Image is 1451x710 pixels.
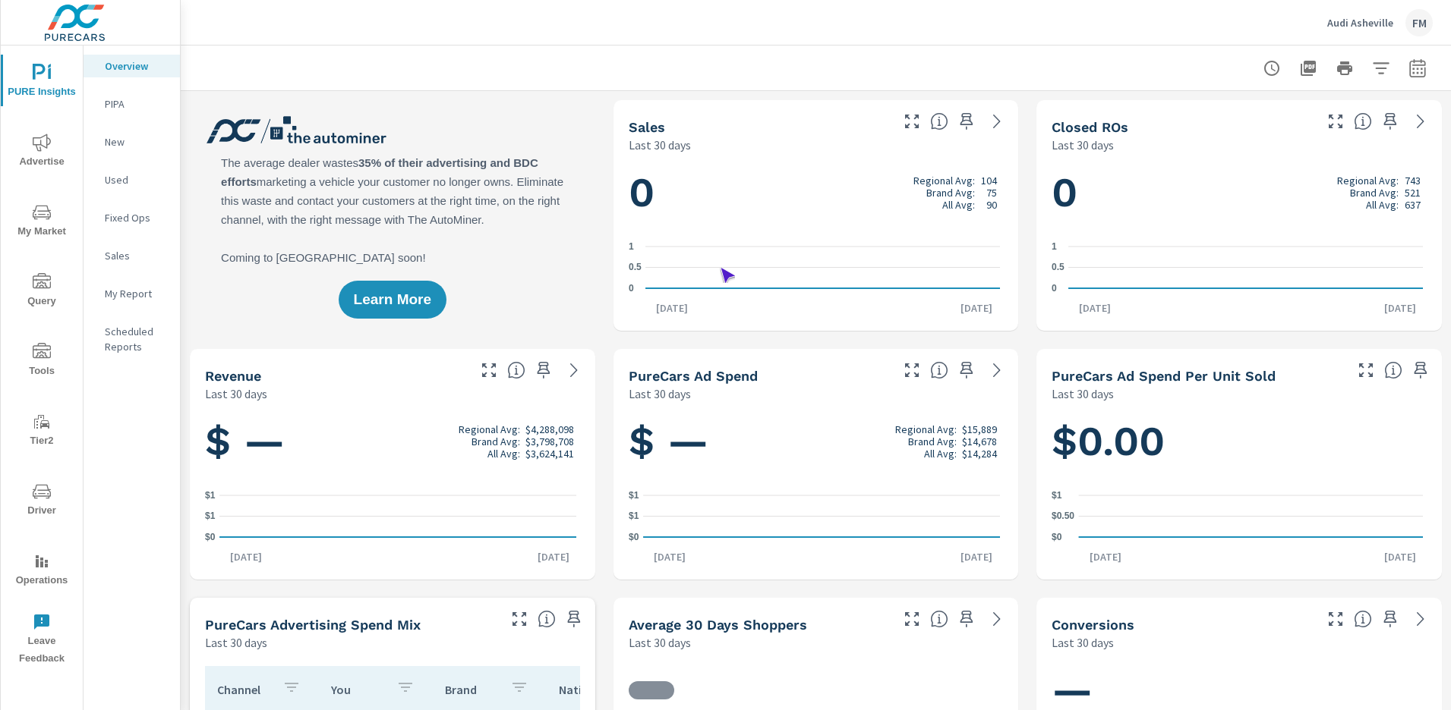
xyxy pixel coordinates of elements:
[1402,53,1433,83] button: Select Date Range
[507,361,525,379] span: Total sales revenue over the selected date range. [Source: This data is sourced from the dealer’s...
[629,136,691,154] p: Last 30 days
[629,617,807,633] h5: Average 30 Days Shoppers
[629,633,691,652] p: Last 30 days
[930,112,948,130] span: Number of vehicles sold by the dealership over the selected date range. [Source: This data is sou...
[950,300,1003,316] p: [DATE]
[205,416,580,467] h1: $ —
[538,610,556,628] span: This table looks at how you compare to the amount of budget you spend per channel as opposed to y...
[84,206,180,229] div: Fixed Ops
[84,93,180,115] div: PIPA
[930,361,948,379] span: Total cost of media for all PureCars channels for the selected dealership group over the selected...
[559,682,612,697] p: National
[1366,53,1396,83] button: Apply Filters
[84,130,180,153] div: New
[1405,187,1421,199] p: 521
[205,532,216,542] text: $0
[629,241,634,252] text: 1
[1327,16,1393,30] p: Audi Asheville
[1,46,83,674] div: nav menu
[205,633,267,652] p: Last 30 days
[900,607,924,631] button: Make Fullscreen
[217,682,270,697] p: Channel
[105,58,168,74] p: Overview
[1378,607,1402,631] span: Save this to your personalized report
[105,96,168,112] p: PIPA
[629,416,1004,467] h1: $ —
[1052,385,1114,403] p: Last 30 days
[354,293,431,306] span: Learn More
[629,368,758,384] h5: PureCars Ad Spend
[962,423,997,435] p: $15,889
[1408,607,1433,631] a: See more details in report
[477,358,501,382] button: Make Fullscreen
[472,435,520,448] p: Brand Avg:
[205,385,267,403] p: Last 30 days
[629,119,665,135] h5: Sales
[205,617,421,633] h5: PureCars Advertising Spend Mix
[1374,549,1427,564] p: [DATE]
[900,358,924,382] button: Make Fullscreen
[908,435,957,448] p: Brand Avg:
[629,167,1004,218] h1: 0
[629,262,642,273] text: 0.5
[105,248,168,263] p: Sales
[1408,109,1433,134] a: See more details in report
[629,511,639,522] text: $1
[84,282,180,305] div: My Report
[532,358,556,382] span: Save this to your personalized report
[1405,174,1421,187] p: 743
[985,607,1009,631] a: See more details in report
[5,552,78,589] span: Operations
[507,607,532,631] button: Make Fullscreen
[1052,167,1427,218] h1: 0
[1052,262,1065,273] text: 0.5
[105,286,168,301] p: My Report
[924,448,957,460] p: All Avg:
[1366,199,1399,211] p: All Avg:
[1354,112,1372,130] span: Number of Repair Orders Closed by the selected dealership group over the selected time range. [So...
[954,607,979,631] span: Save this to your personalized report
[1374,300,1427,316] p: [DATE]
[629,385,691,403] p: Last 30 days
[1405,9,1433,36] div: FM
[5,413,78,450] span: Tier2
[1079,549,1132,564] p: [DATE]
[985,358,1009,382] a: See more details in report
[105,134,168,149] p: New
[985,109,1009,134] a: See more details in report
[562,358,586,382] a: See more details in report
[5,134,78,171] span: Advertise
[5,343,78,380] span: Tools
[1354,610,1372,628] span: The number of dealer-specified goals completed by a visitor. [Source: This data is provided by th...
[1052,633,1114,652] p: Last 30 days
[487,448,520,460] p: All Avg:
[962,435,997,448] p: $14,678
[1052,136,1114,154] p: Last 30 days
[629,283,634,294] text: 0
[105,172,168,187] p: Used
[629,532,639,542] text: $0
[629,490,639,501] text: $1
[954,358,979,382] span: Save this to your personalized report
[962,448,997,460] p: $14,284
[930,610,948,628] span: A rolling 30 day total of daily Shoppers on the dealership website, averaged over the selected da...
[1052,490,1062,501] text: $1
[5,273,78,310] span: Query
[926,187,975,199] p: Brand Avg:
[5,64,78,101] span: PURE Insights
[1293,53,1323,83] button: "Export Report to PDF"
[339,281,446,319] button: Learn More
[219,549,273,564] p: [DATE]
[900,109,924,134] button: Make Fullscreen
[5,203,78,240] span: My Market
[1052,532,1062,542] text: $0
[645,300,699,316] p: [DATE]
[5,482,78,520] span: Driver
[105,210,168,225] p: Fixed Ops
[1323,607,1348,631] button: Make Fullscreen
[1068,300,1121,316] p: [DATE]
[445,682,498,697] p: Brand
[562,607,586,631] span: Save this to your personalized report
[981,174,997,187] p: 104
[1330,53,1360,83] button: Print Report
